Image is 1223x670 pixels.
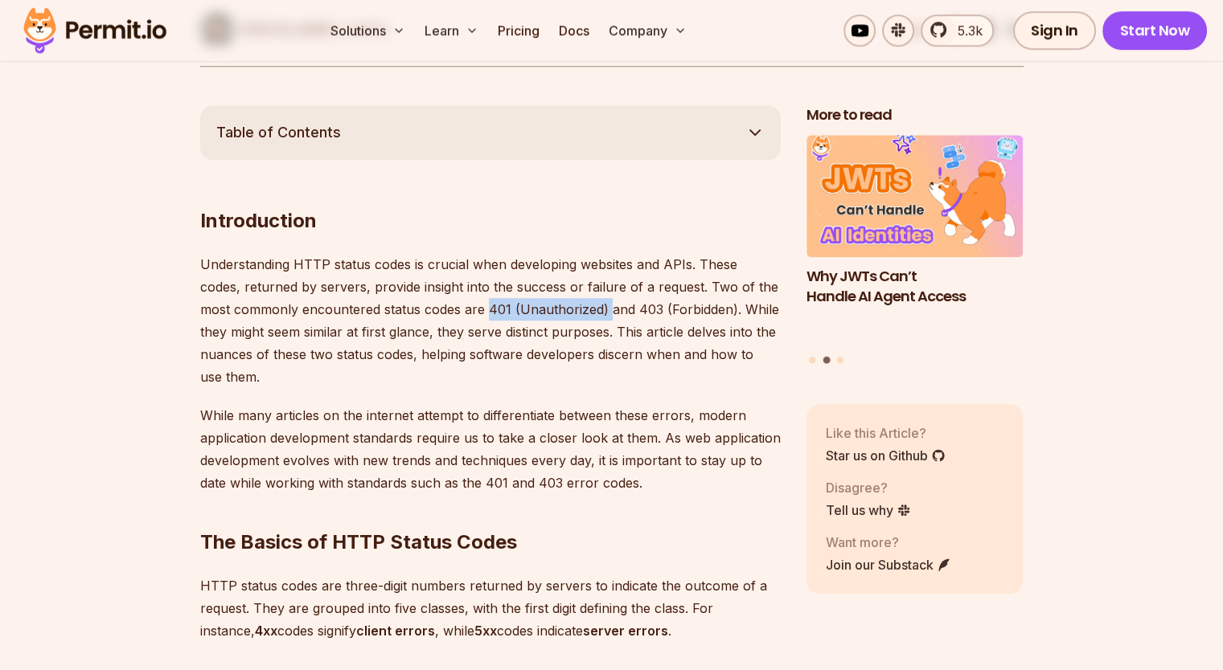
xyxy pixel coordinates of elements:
[826,555,951,574] a: Join our Substack
[200,105,781,160] button: Table of Contents
[826,423,946,443] p: Like this Article?
[324,14,412,47] button: Solutions
[1013,11,1096,50] a: Sign In
[356,623,435,639] strong: client errors
[1102,11,1208,50] a: Start Now
[16,3,174,58] img: Permit logo
[806,267,1024,307] h3: Why JWTs Can’t Handle AI Agent Access
[826,533,951,552] p: Want more?
[948,21,983,40] span: 5.3k
[921,14,994,47] a: 5.3k
[826,500,911,520] a: Tell us why
[823,356,830,363] button: Go to slide 2
[806,135,1024,257] img: Why JWTs Can’t Handle AI Agent Access
[552,14,596,47] a: Docs
[806,135,1024,346] a: Why JWTs Can’t Handle AI Agent AccessWhy JWTs Can’t Handle AI Agent Access
[602,14,693,47] button: Company
[200,404,781,494] p: While many articles on the internet attempt to differentiate between these errors, modern applica...
[806,135,1024,346] li: 2 of 3
[583,623,668,639] strong: server errors
[200,574,781,642] p: HTTP status codes are three-digit numbers returned by servers to indicate the outcome of a reques...
[809,357,815,363] button: Go to slide 1
[806,135,1024,366] div: Posts
[491,14,546,47] a: Pricing
[826,446,946,465] a: Star us on Github
[826,478,911,497] p: Disagree?
[216,121,341,144] span: Table of Contents
[255,623,277,639] strong: 4xx
[837,357,843,363] button: Go to slide 3
[200,465,781,555] h2: The Basics of HTTP Status Codes
[418,14,485,47] button: Learn
[200,144,781,234] h2: Introduction
[806,105,1024,125] h2: More to read
[474,623,497,639] strong: 5xx
[200,253,781,388] p: Understanding HTTP status codes is crucial when developing websites and APIs. These codes, return...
